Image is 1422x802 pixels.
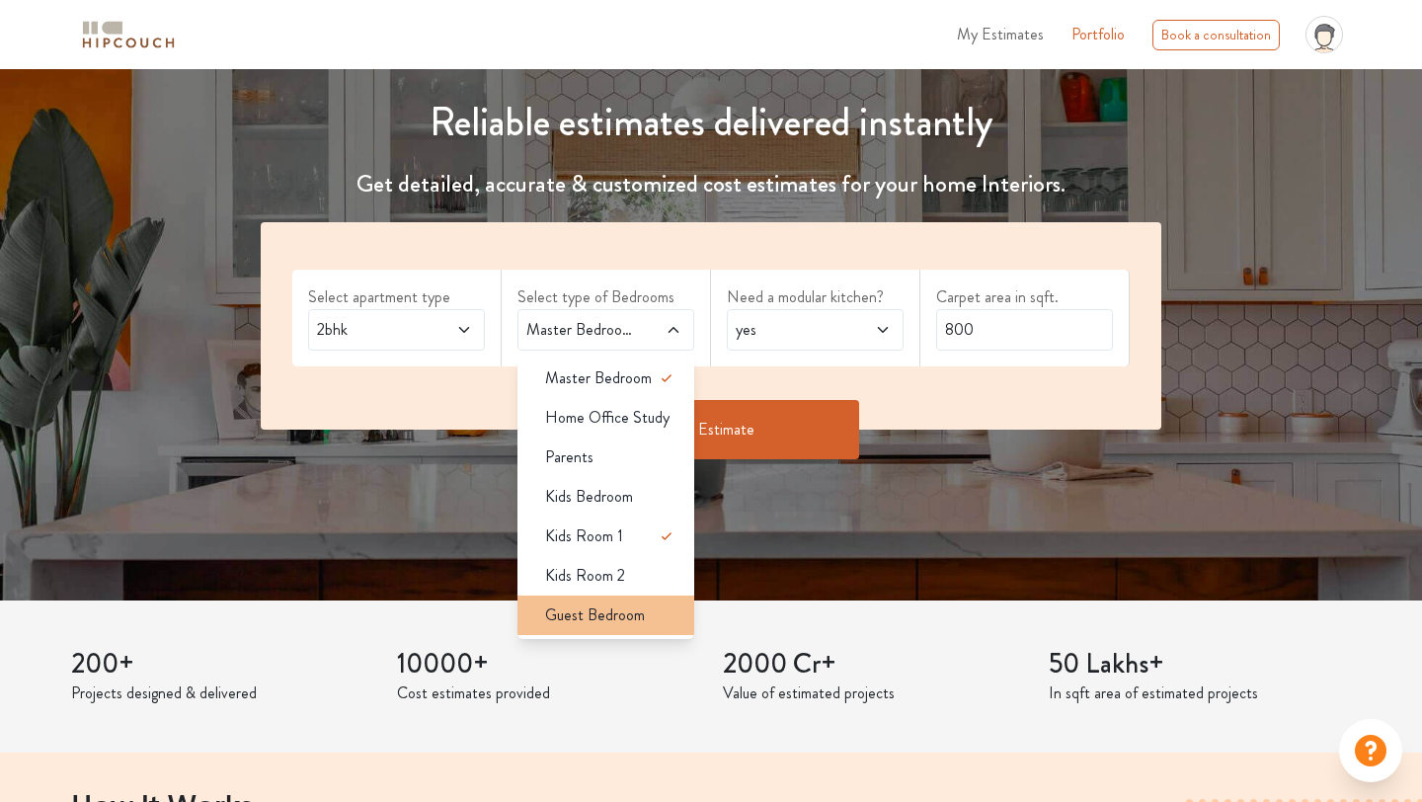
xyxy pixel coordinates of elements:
[727,285,904,309] label: Need a modular kitchen?
[545,485,633,509] span: Kids Bedroom
[79,13,178,57] span: logo-horizontal.svg
[71,648,373,682] h3: 200+
[1071,23,1125,46] a: Portfolio
[545,564,625,588] span: Kids Room 2
[397,682,699,705] p: Cost estimates provided
[517,285,694,309] label: Select type of Bedrooms
[1152,20,1280,50] div: Book a consultation
[249,99,1173,146] h1: Reliable estimates delivered instantly
[308,285,485,309] label: Select apartment type
[723,682,1025,705] p: Value of estimated projects
[545,524,623,548] span: Kids Room 1
[936,285,1113,309] label: Carpet area in sqft.
[545,366,652,390] span: Master Bedroom
[545,603,645,627] span: Guest Bedroom
[723,648,1025,682] h3: 2000 Cr+
[563,400,859,459] button: Get Estimate
[1049,682,1351,705] p: In sqft area of estimated projects
[1049,648,1351,682] h3: 50 Lakhs+
[249,170,1173,199] h4: Get detailed, accurate & customized cost estimates for your home Interiors.
[957,23,1044,45] span: My Estimates
[79,18,178,52] img: logo-horizontal.svg
[936,309,1113,351] input: Enter area sqft
[545,406,670,430] span: Home Office Study
[545,445,593,469] span: Parents
[71,682,373,705] p: Projects designed & delivered
[313,318,433,342] span: 2bhk
[732,318,851,342] span: yes
[397,648,699,682] h3: 10000+
[522,318,642,342] span: Master Bedroom,Kids Room 1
